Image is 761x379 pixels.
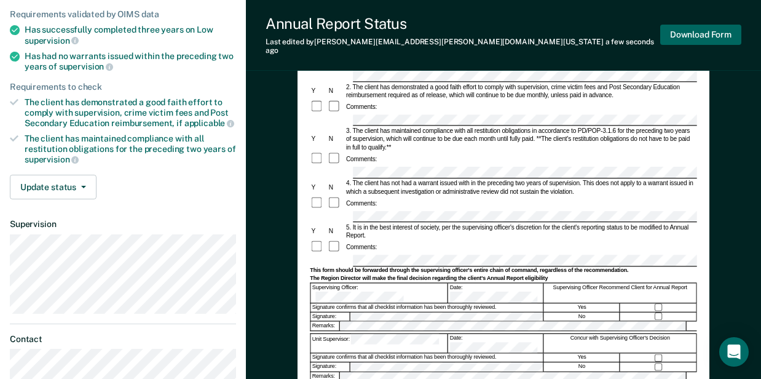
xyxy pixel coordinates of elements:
[310,312,350,321] div: Signature:
[10,9,236,20] div: Requirements validated by OIMS data
[10,334,236,345] dt: Contact
[10,219,236,229] dt: Supervision
[25,134,236,165] div: The client has maintained compliance with all restitution obligations for the preceding two years of
[266,15,660,33] div: Annual Report Status
[660,25,741,45] button: Download Form
[544,303,620,312] div: Yes
[327,227,344,236] div: N
[310,303,543,312] div: Signature confirms that all checklist information has been thoroughly reviewed.
[310,362,350,371] div: Signature:
[266,38,660,55] div: Last edited by [PERSON_NAME][EMAIL_ADDRESS][PERSON_NAME][DOMAIN_NAME][US_STATE]
[448,333,543,353] div: Date:
[344,155,378,164] div: Comments:
[544,362,620,371] div: No
[344,199,378,207] div: Comments:
[344,179,696,196] div: 4. The client has not had a warrant issued with in the preceding two years of supervision. This d...
[327,183,344,191] div: N
[544,333,697,353] div: Concur with Supervising Officer's Decision
[184,118,234,128] span: applicable
[10,175,97,199] button: Update status
[59,62,113,71] span: supervision
[25,154,79,164] span: supervision
[344,223,696,239] div: 5. It is in the best interest of society, per the supervising officer's discretion for the client...
[448,283,543,302] div: Date:
[344,82,696,99] div: 2. The client has demonstrated a good faith effort to comply with supervision, crime victim fees ...
[25,36,79,46] span: supervision
[310,87,327,95] div: Y
[327,135,344,143] div: N
[310,321,340,330] div: Remarks:
[25,97,236,129] div: The client has demonstrated a good faith effort to comply with supervision, crime victim fees and...
[344,127,696,152] div: 3. The client has maintained compliance with all restitution obligations in accordance to PD/POP-...
[310,183,327,191] div: Y
[310,283,448,302] div: Supervising Officer:
[310,135,327,143] div: Y
[544,353,620,362] div: Yes
[310,353,543,362] div: Signature confirms that all checklist information has been thoroughly reviewed.
[310,267,696,274] div: This form should be forwarded through the supervising officer's entire chain of command, regardle...
[25,51,236,72] div: Has had no warrants issued within the preceding two years of
[344,243,378,252] div: Comments:
[327,87,344,95] div: N
[544,312,620,321] div: No
[310,227,327,236] div: Y
[10,82,236,92] div: Requirements to check
[266,38,654,55] span: a few seconds ago
[719,337,749,367] div: Open Intercom Messenger
[544,283,697,302] div: Supervising Officer Recommend Client for Annual Report
[310,274,696,282] div: The Region Director will make the final decision regarding the client's Annual Report eligibility
[344,103,378,111] div: Comments:
[310,333,448,353] div: Unit Supervisor:
[25,25,236,46] div: Has successfully completed three years on Low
